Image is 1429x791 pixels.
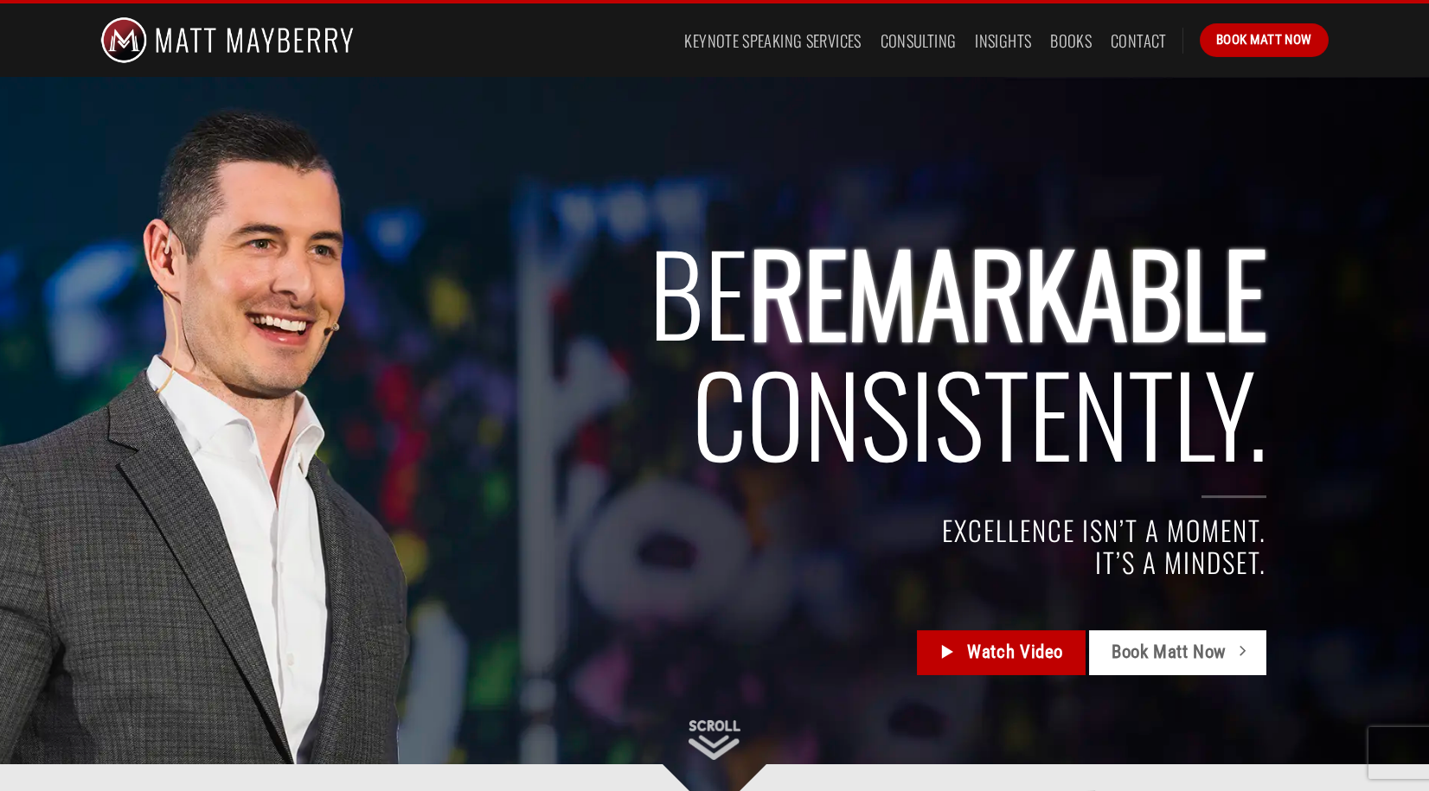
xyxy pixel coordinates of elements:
[238,514,1266,546] h4: EXCELLENCE ISN’T A MOMENT.
[238,546,1266,578] h4: IT’S A MINDSET.
[1050,25,1092,56] a: Books
[684,25,861,56] a: Keynote Speaking Services
[1112,638,1227,667] span: Book Matt Now
[689,720,740,760] img: Scroll Down
[967,638,1063,667] span: Watch Video
[917,630,1086,675] a: Watch Video
[100,3,354,77] img: Matt Mayberry
[748,209,1266,373] span: REMARKABLE
[1216,29,1312,50] span: Book Matt Now
[1089,630,1266,675] a: Book Matt Now
[238,231,1266,474] h2: BE
[975,25,1031,56] a: Insights
[1200,23,1329,56] a: Book Matt Now
[1111,25,1167,56] a: Contact
[881,25,957,56] a: Consulting
[692,330,1266,494] span: Consistently.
